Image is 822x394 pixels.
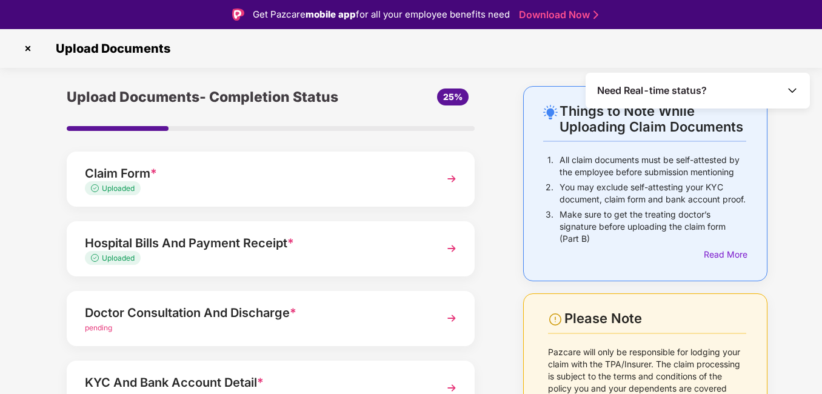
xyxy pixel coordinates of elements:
[441,307,463,329] img: svg+xml;base64,PHN2ZyBpZD0iTmV4dCIgeG1sbnM9Imh0dHA6Ly93d3cudzMub3JnLzIwMDAvc3ZnIiB3aWR0aD0iMzYiIG...
[85,373,425,392] div: KYC And Bank Account Detail
[85,303,425,322] div: Doctor Consultation And Discharge
[91,184,102,192] img: svg+xml;base64,PHN2ZyB4bWxucz0iaHR0cDovL3d3dy53My5vcmcvMjAwMC9zdmciIHdpZHRoPSIxMy4zMzMiIGhlaWdodD...
[18,39,38,58] img: svg+xml;base64,PHN2ZyBpZD0iQ3Jvc3MtMzJ4MzIiIHhtbG5zPSJodHRwOi8vd3d3LnczLm9yZy8yMDAwL3N2ZyIgd2lkdG...
[560,209,746,245] p: Make sure to get the treating doctor’s signature before uploading the claim form (Part B)
[543,105,558,119] img: svg+xml;base64,PHN2ZyB4bWxucz0iaHR0cDovL3d3dy53My5vcmcvMjAwMC9zdmciIHdpZHRoPSIyNC4wOTMiIGhlaWdodD...
[102,184,135,193] span: Uploaded
[547,154,553,178] p: 1.
[546,181,553,205] p: 2.
[232,8,244,21] img: Logo
[85,323,112,332] span: pending
[564,310,746,327] div: Please Note
[560,181,746,205] p: You may exclude self-attesting your KYC document, claim form and bank account proof.
[546,209,553,245] p: 3.
[91,254,102,262] img: svg+xml;base64,PHN2ZyB4bWxucz0iaHR0cDovL3d3dy53My5vcmcvMjAwMC9zdmciIHdpZHRoPSIxMy4zMzMiIGhlaWdodD...
[443,92,463,102] span: 25%
[597,84,707,97] span: Need Real-time status?
[44,41,176,56] span: Upload Documents
[67,86,338,108] div: Upload Documents- Completion Status
[253,7,510,22] div: Get Pazcare for all your employee benefits need
[519,8,595,21] a: Download Now
[85,164,425,183] div: Claim Form
[786,84,798,96] img: Toggle Icon
[441,168,463,190] img: svg+xml;base64,PHN2ZyBpZD0iTmV4dCIgeG1sbnM9Imh0dHA6Ly93d3cudzMub3JnLzIwMDAvc3ZnIiB3aWR0aD0iMzYiIG...
[560,154,746,178] p: All claim documents must be self-attested by the employee before submission mentioning
[704,248,746,261] div: Read More
[560,103,746,135] div: Things to Note While Uploading Claim Documents
[441,238,463,259] img: svg+xml;base64,PHN2ZyBpZD0iTmV4dCIgeG1sbnM9Imh0dHA6Ly93d3cudzMub3JnLzIwMDAvc3ZnIiB3aWR0aD0iMzYiIG...
[85,233,425,253] div: Hospital Bills And Payment Receipt
[593,8,598,21] img: Stroke
[102,253,135,262] span: Uploaded
[306,8,356,20] strong: mobile app
[548,312,563,327] img: svg+xml;base64,PHN2ZyBpZD0iV2FybmluZ18tXzI0eDI0IiBkYXRhLW5hbWU9Ildhcm5pbmcgLSAyNHgyNCIgeG1sbnM9Im...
